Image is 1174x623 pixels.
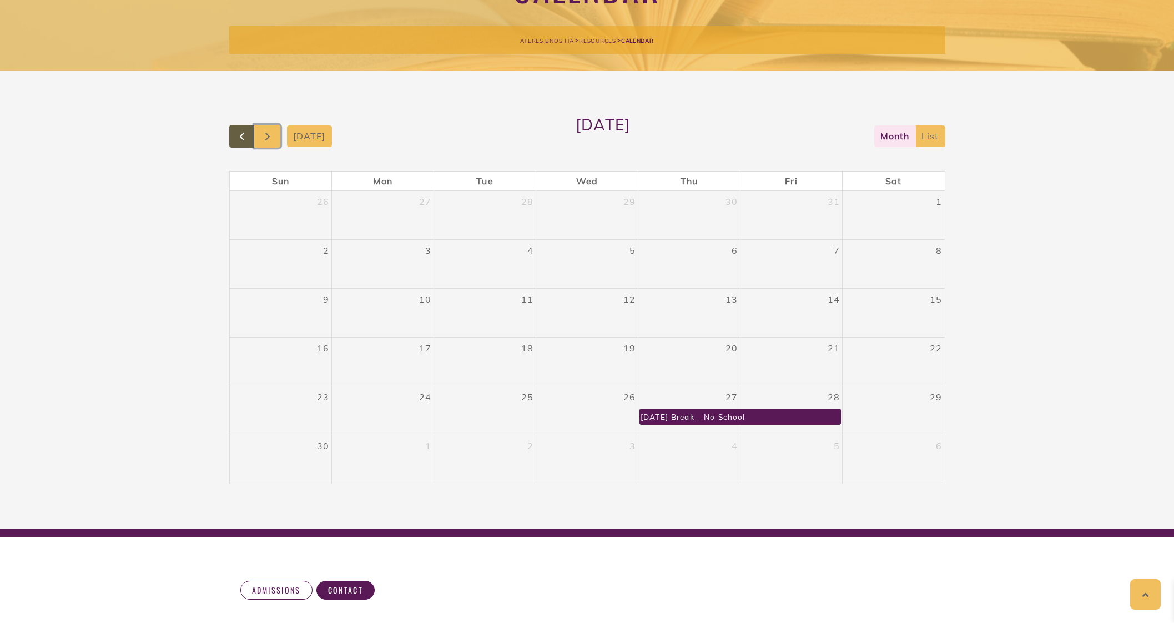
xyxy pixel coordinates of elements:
[230,288,332,337] td: November 9, 2025
[520,37,574,44] span: Ateres Bnos Ita
[729,435,740,456] a: December 4, 2025
[315,386,331,408] a: November 23, 2025
[740,239,843,288] td: November 7, 2025
[576,115,631,157] h2: [DATE]
[417,338,434,359] a: November 17, 2025
[321,289,331,310] a: November 9, 2025
[832,435,842,456] a: December 5, 2025
[252,585,301,595] span: Admissions
[417,191,434,212] a: October 27, 2025
[519,338,536,359] a: November 18, 2025
[270,172,291,190] a: Sunday
[434,337,536,386] td: November 18, 2025
[230,191,332,240] td: October 26, 2025
[434,191,536,240] td: October 28, 2025
[740,337,843,386] td: November 21, 2025
[536,239,638,288] td: November 5, 2025
[316,581,375,600] a: Contact
[434,386,536,435] td: November 25, 2025
[638,288,740,337] td: November 13, 2025
[423,240,434,261] a: November 3, 2025
[639,409,841,425] a: [DATE] Break - No School
[287,125,332,147] button: [DATE]
[928,289,944,310] a: November 15, 2025
[928,338,944,359] a: November 22, 2025
[843,386,945,435] td: November 29, 2025
[519,386,536,408] a: November 25, 2025
[315,338,331,359] a: November 16, 2025
[332,435,434,484] td: December 1, 2025
[434,288,536,337] td: November 11, 2025
[417,386,434,408] a: November 24, 2025
[321,240,331,261] a: November 2, 2025
[621,386,638,408] a: November 26, 2025
[332,337,434,386] td: November 17, 2025
[723,289,740,310] a: November 13, 2025
[627,435,638,456] a: December 3, 2025
[315,435,331,456] a: November 30, 2025
[229,125,255,148] button: Previous month
[230,337,332,386] td: November 16, 2025
[740,435,843,484] td: December 5, 2025
[423,435,434,456] a: December 1, 2025
[825,289,842,310] a: November 14, 2025
[621,289,638,310] a: November 12, 2025
[723,338,740,359] a: November 20, 2025
[332,288,434,337] td: November 10, 2025
[254,125,280,148] button: Next month
[328,585,363,595] span: Contact
[740,288,843,337] td: November 14, 2025
[934,435,944,456] a: December 6, 2025
[915,125,945,147] button: list
[519,191,536,212] a: October 28, 2025
[638,386,740,435] td: November 27, 2025
[574,172,600,190] a: Wednesday
[638,435,740,484] td: December 4, 2025
[621,338,638,359] a: November 19, 2025
[525,240,536,261] a: November 4, 2025
[579,37,616,44] span: Resources
[474,172,495,190] a: Tuesday
[332,239,434,288] td: November 3, 2025
[229,26,945,54] div: > >
[627,240,638,261] a: November 5, 2025
[729,240,740,261] a: November 6, 2025
[825,386,842,408] a: November 28, 2025
[332,386,434,435] td: November 24, 2025
[678,172,700,190] a: Thursday
[740,191,843,240] td: October 31, 2025
[843,435,945,484] td: December 6, 2025
[536,386,638,435] td: November 26, 2025
[417,289,434,310] a: November 10, 2025
[230,386,332,435] td: November 23, 2025
[883,172,904,190] a: Saturday
[520,35,574,45] a: Ateres Bnos Ita
[723,191,740,212] a: October 30, 2025
[843,191,945,240] td: November 1, 2025
[874,125,916,147] button: month
[640,409,746,424] div: [DATE] Break - No School
[536,191,638,240] td: October 29, 2025
[315,191,331,212] a: October 26, 2025
[638,191,740,240] td: October 30, 2025
[832,240,842,261] a: November 7, 2025
[240,581,313,600] a: Admissions
[519,289,536,310] a: November 11, 2025
[621,191,638,212] a: October 29, 2025
[434,239,536,288] td: November 4, 2025
[230,435,332,484] td: November 30, 2025
[934,191,944,212] a: November 1, 2025
[536,288,638,337] td: November 12, 2025
[525,435,536,456] a: December 2, 2025
[928,386,944,408] a: November 29, 2025
[843,239,945,288] td: November 8, 2025
[783,172,799,190] a: Friday
[621,37,654,44] span: Calendar
[536,337,638,386] td: November 19, 2025
[825,191,842,212] a: October 31, 2025
[843,337,945,386] td: November 22, 2025
[723,386,740,408] a: November 27, 2025
[434,435,536,484] td: December 2, 2025
[843,288,945,337] td: November 15, 2025
[740,386,843,435] td: November 28, 2025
